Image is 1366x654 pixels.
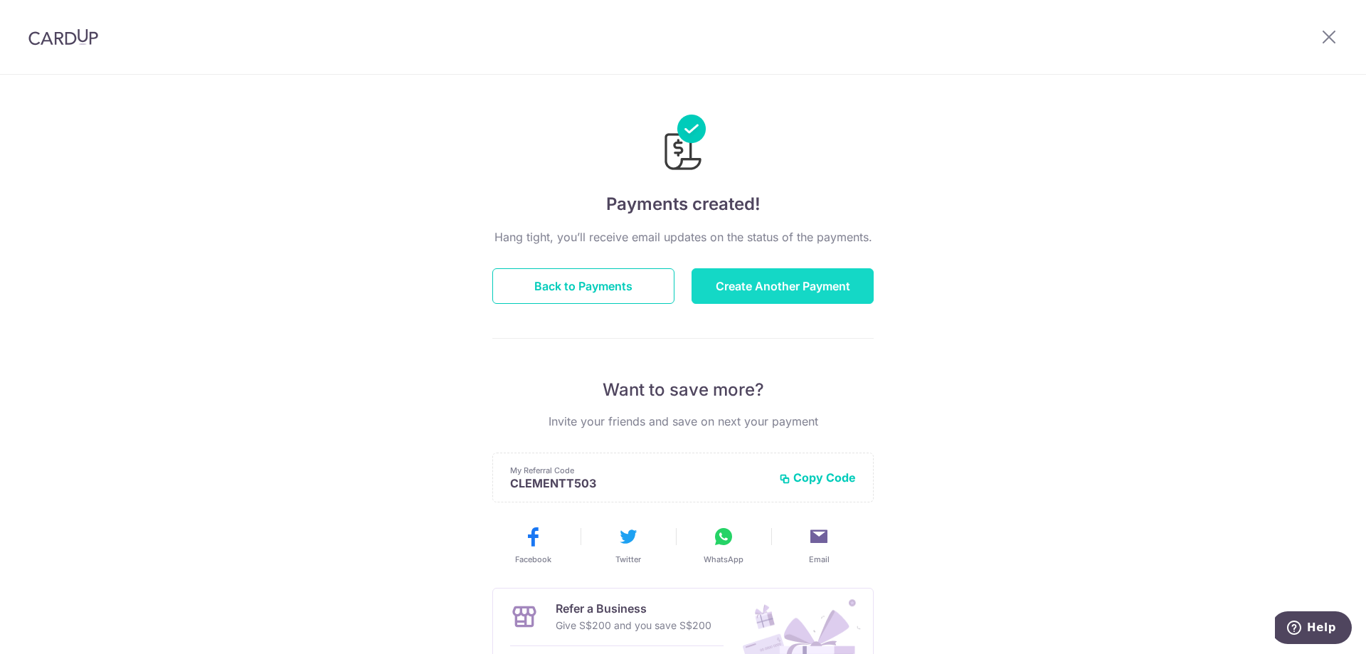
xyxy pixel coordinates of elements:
[515,554,551,565] span: Facebook
[682,525,766,565] button: WhatsApp
[492,228,874,246] p: Hang tight, you’ll receive email updates on the status of the payments.
[809,554,830,565] span: Email
[556,600,711,617] p: Refer a Business
[660,115,706,174] img: Payments
[510,476,768,490] p: CLEMENTT503
[692,268,874,304] button: Create Another Payment
[491,525,575,565] button: Facebook
[779,470,856,485] button: Copy Code
[492,268,674,304] button: Back to Payments
[777,525,861,565] button: Email
[704,554,743,565] span: WhatsApp
[492,413,874,430] p: Invite your friends and save on next your payment
[586,525,670,565] button: Twitter
[28,28,98,46] img: CardUp
[492,191,874,217] h4: Payments created!
[556,617,711,634] p: Give S$200 and you save S$200
[1275,611,1352,647] iframe: Opens a widget where you can find more information
[492,379,874,401] p: Want to save more?
[510,465,768,476] p: My Referral Code
[615,554,641,565] span: Twitter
